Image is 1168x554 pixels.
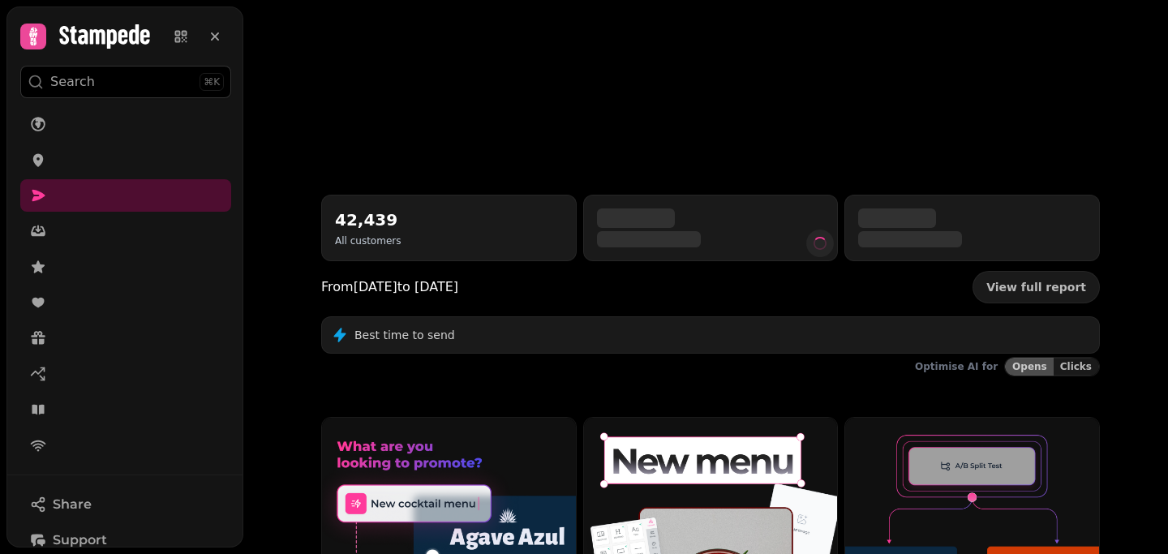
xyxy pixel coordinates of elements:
[806,230,834,257] button: refresh
[53,530,107,550] span: Support
[335,234,401,247] p: All customers
[1005,358,1054,376] button: Opens
[50,72,95,92] p: Search
[53,495,92,514] span: Share
[973,271,1100,303] a: View full report
[20,66,231,98] button: Search⌘K
[200,73,224,91] div: ⌘K
[1060,362,1092,371] span: Clicks
[335,208,401,231] h2: 42,439
[20,488,231,521] button: Share
[321,277,458,297] p: From [DATE] to [DATE]
[1012,362,1047,371] span: Opens
[1054,358,1099,376] button: Clicks
[354,327,455,343] p: Best time to send
[915,360,998,373] p: Optimise AI for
